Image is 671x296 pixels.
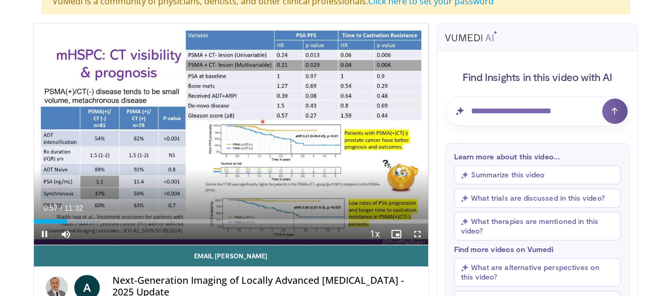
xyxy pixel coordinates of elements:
button: Playback Rate [364,223,386,245]
button: Enable picture-in-picture mode [386,223,407,245]
h4: Find Insights in this video with AI [445,70,630,84]
button: What trials are discussed in this video? [454,189,621,208]
span: / [60,204,63,212]
button: What therapies are mentioned in this video? [454,212,621,240]
button: Mute [55,223,76,245]
input: Question for AI [445,96,630,126]
a: Email [PERSON_NAME] [34,245,428,266]
button: Fullscreen [407,223,428,245]
span: 11:32 [64,204,83,212]
button: Pause [34,223,55,245]
button: Summarize this video [454,165,621,184]
p: Learn more about this video... [454,152,621,161]
span: 0:57 [43,204,58,212]
div: Progress Bar [34,219,428,223]
img: vumedi-ai-logo.svg [445,31,497,41]
video-js: Video Player [34,23,428,245]
p: Find more videos on Vumedi [454,245,621,254]
button: What are alternative perspectives on this video? [454,258,621,286]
